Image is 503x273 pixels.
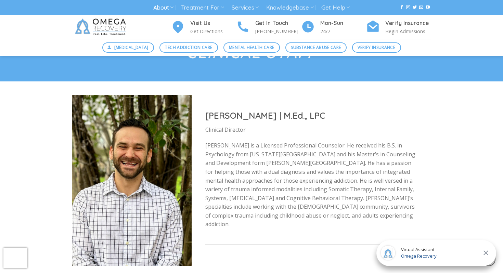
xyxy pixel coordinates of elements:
h4: Mon-Sun [320,19,366,28]
a: Verify Insurance [352,42,401,53]
a: About [153,1,173,14]
p: Begin Admissions [385,27,431,35]
a: Substance Abuse Care [285,42,347,53]
p: Get Directions [190,27,236,35]
a: Follow on Facebook [400,5,404,10]
p: [PHONE_NUMBER] [255,27,301,35]
a: Get Help [321,1,350,14]
a: Services [232,1,259,14]
h2: [PERSON_NAME] | M.Ed., LPC [205,110,417,121]
span: Substance Abuse Care [291,44,341,51]
a: Follow on YouTube [426,5,430,10]
a: Follow on Instagram [406,5,410,10]
span: Mental Health Care [229,44,274,51]
h4: Get In Touch [255,19,301,28]
a: [MEDICAL_DATA] [102,42,154,53]
a: Knowledgebase [266,1,313,14]
a: Verify Insurance Begin Admissions [366,19,431,36]
p: Clinical Director [205,126,417,134]
span: [MEDICAL_DATA] [114,44,149,51]
h4: Visit Us [190,19,236,28]
a: Visit Us Get Directions [171,19,236,36]
span: Tech Addiction Care [165,44,212,51]
a: Treatment For [181,1,224,14]
span: Verify Insurance [358,44,395,51]
p: 24/7 [320,27,366,35]
h4: Verify Insurance [385,19,431,28]
img: Omega Recovery [72,15,132,39]
a: Follow on Twitter [413,5,417,10]
a: Tech Addiction Care [159,42,218,53]
a: Send us an email [419,5,423,10]
p: [PERSON_NAME] is a Licensed Professional Counselor. He received his B.S. in Psychology from [US_S... [205,141,417,229]
a: Get In Touch [PHONE_NUMBER] [236,19,301,36]
a: Mental Health Care [223,42,280,53]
